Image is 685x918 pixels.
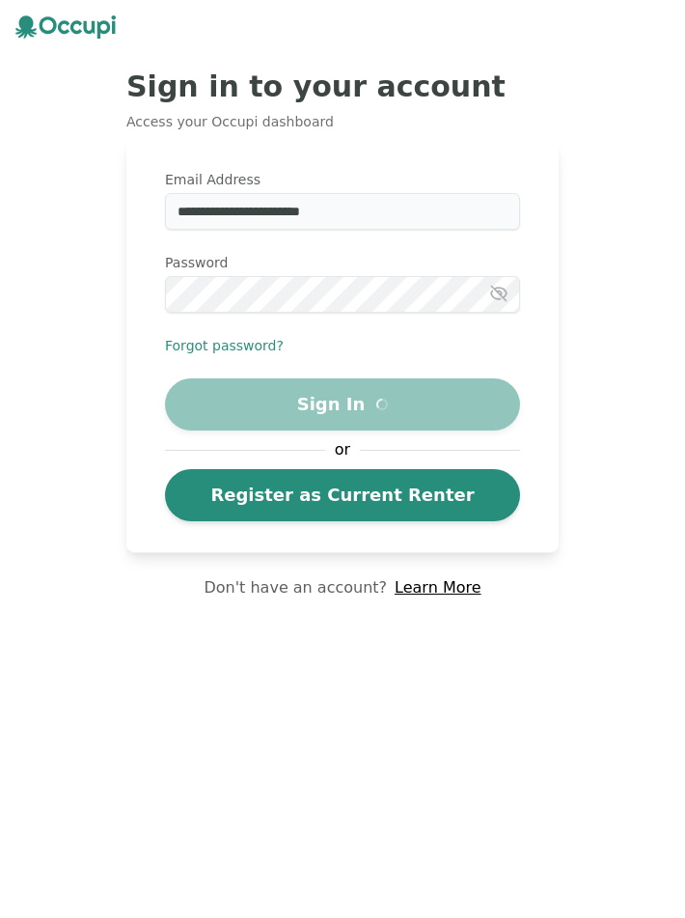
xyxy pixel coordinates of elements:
button: Forgot password? [165,336,284,355]
h2: Sign in to your account [126,70,559,104]
label: Password [165,253,520,272]
a: Learn More [395,576,480,599]
p: Access your Occupi dashboard [126,112,559,131]
label: Email Address [165,170,520,189]
a: Register as Current Renter [165,469,520,521]
span: or [325,438,360,461]
p: Don't have an account? [204,576,387,599]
